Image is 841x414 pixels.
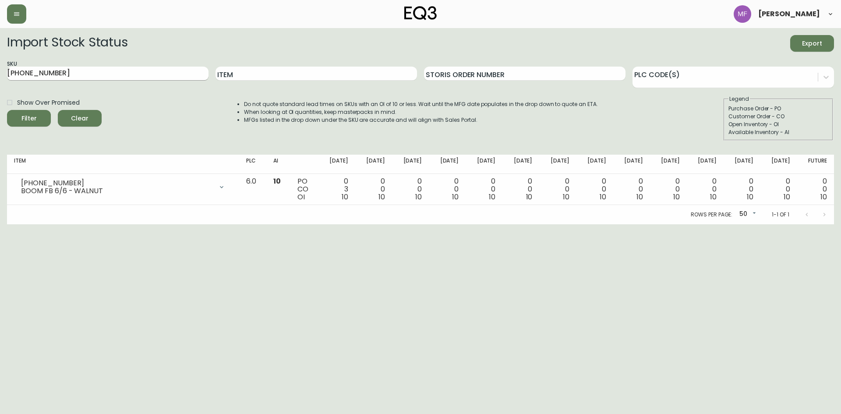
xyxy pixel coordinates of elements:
[502,155,539,174] th: [DATE]
[392,155,429,174] th: [DATE]
[415,192,422,202] span: 10
[790,35,834,52] button: Export
[65,113,95,124] span: Clear
[355,155,392,174] th: [DATE]
[14,177,232,197] div: [PHONE_NUMBER]BOOM FB 6/6 - WALNUT
[473,177,495,201] div: 0 0
[600,192,606,202] span: 10
[429,155,466,174] th: [DATE]
[728,128,828,136] div: Available Inventory - AI
[7,155,239,174] th: Item
[489,192,495,202] span: 10
[266,155,290,174] th: AI
[636,192,643,202] span: 10
[466,155,502,174] th: [DATE]
[767,177,790,201] div: 0 0
[452,192,459,202] span: 10
[728,95,750,103] legend: Legend
[710,192,717,202] span: 10
[325,177,348,201] div: 0 3
[436,177,459,201] div: 0 0
[736,207,758,222] div: 50
[731,177,753,201] div: 0 0
[650,155,687,174] th: [DATE]
[509,177,532,201] div: 0 0
[657,177,680,201] div: 0 0
[728,120,828,128] div: Open Inventory - OI
[563,192,569,202] span: 10
[691,211,732,219] p: Rows per page:
[21,113,37,124] div: Filter
[17,98,80,107] span: Show Over Promised
[724,155,760,174] th: [DATE]
[797,155,834,174] th: Future
[404,6,437,20] img: logo
[399,177,422,201] div: 0 0
[613,155,650,174] th: [DATE]
[273,176,281,186] span: 10
[297,192,305,202] span: OI
[734,5,751,23] img: 5fd4d8da6c6af95d0810e1fe9eb9239f
[728,113,828,120] div: Customer Order - CO
[620,177,643,201] div: 0 0
[318,155,355,174] th: [DATE]
[526,192,533,202] span: 10
[378,192,385,202] span: 10
[342,192,348,202] span: 10
[546,177,569,201] div: 0 0
[687,155,724,174] th: [DATE]
[239,174,266,205] td: 6.0
[804,177,827,201] div: 0 0
[7,110,51,127] button: Filter
[244,108,598,116] li: When looking at OI quantities, keep masterpacks in mind.
[784,192,790,202] span: 10
[297,177,311,201] div: PO CO
[728,105,828,113] div: Purchase Order - PO
[21,187,213,195] div: BOOM FB 6/6 - WALNUT
[797,38,827,49] span: Export
[820,192,827,202] span: 10
[362,177,385,201] div: 0 0
[694,177,717,201] div: 0 0
[760,155,797,174] th: [DATE]
[21,179,213,187] div: [PHONE_NUMBER]
[747,192,753,202] span: 10
[673,192,680,202] span: 10
[239,155,266,174] th: PLC
[7,35,127,52] h2: Import Stock Status
[583,177,606,201] div: 0 0
[758,11,820,18] span: [PERSON_NAME]
[576,155,613,174] th: [DATE]
[58,110,102,127] button: Clear
[539,155,576,174] th: [DATE]
[772,211,789,219] p: 1-1 of 1
[244,100,598,108] li: Do not quote standard lead times on SKUs with an OI of 10 or less. Wait until the MFG date popula...
[244,116,598,124] li: MFGs listed in the drop down under the SKU are accurate and will align with Sales Portal.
